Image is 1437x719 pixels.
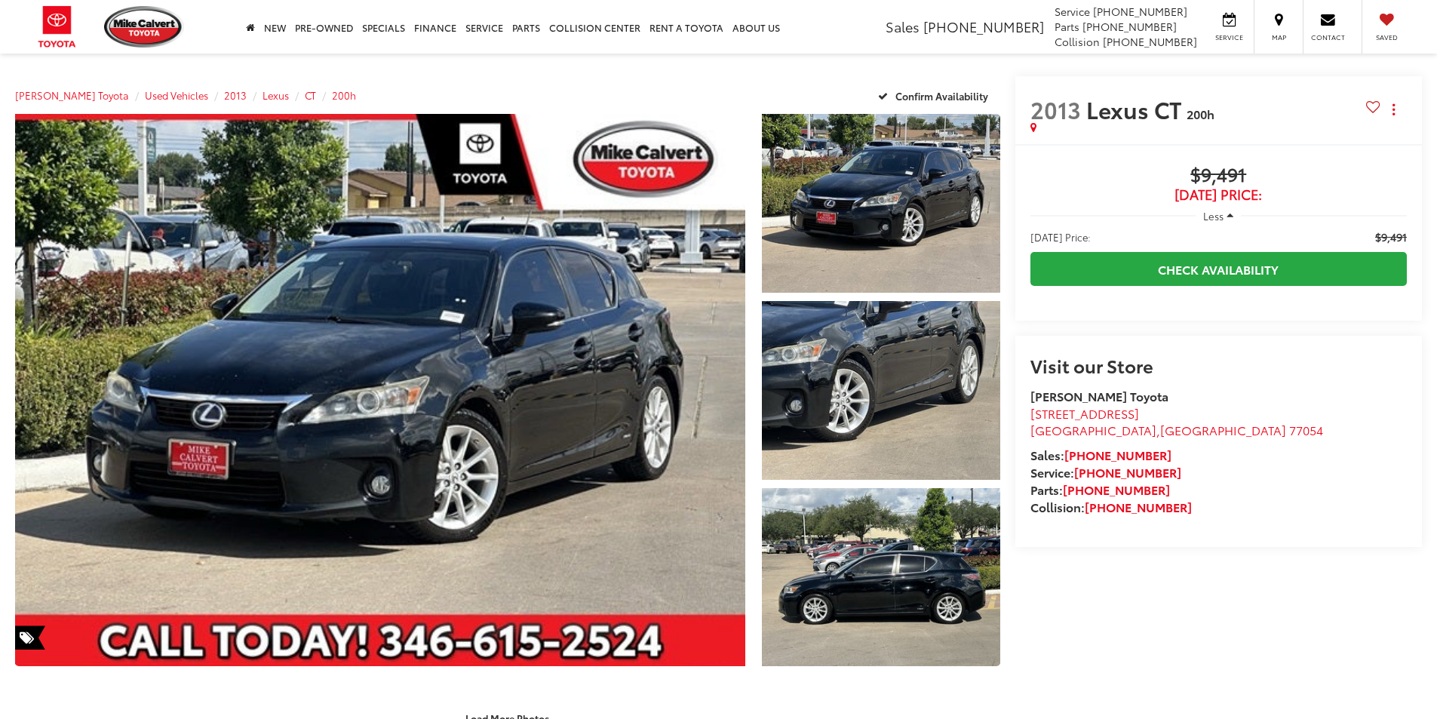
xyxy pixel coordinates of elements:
span: [DATE] Price: [1030,187,1407,202]
img: 2013 Lexus CT 200h [759,486,1002,668]
span: Sales [886,17,920,36]
span: Parts [1055,19,1079,34]
span: Map [1262,32,1295,42]
span: [PHONE_NUMBER] [1103,34,1197,49]
span: 2013 [1030,93,1081,125]
strong: Sales: [1030,446,1171,463]
span: Saved [1370,32,1403,42]
img: 2013 Lexus CT 200h [759,112,1002,294]
span: Lexus CT [1086,93,1187,125]
a: [STREET_ADDRESS] [GEOGRAPHIC_DATA],[GEOGRAPHIC_DATA] 77054 [1030,404,1323,439]
strong: Parts: [1030,481,1170,498]
a: [PHONE_NUMBER] [1074,463,1181,481]
span: , [1030,421,1323,438]
a: Expand Photo 0 [15,114,745,666]
span: Service [1212,32,1246,42]
span: [STREET_ADDRESS] [1030,404,1139,422]
button: Confirm Availability [870,82,1000,109]
span: [PHONE_NUMBER] [1093,4,1187,19]
span: dropdown dots [1392,103,1395,115]
a: [PHONE_NUMBER] [1063,481,1170,498]
span: Collision [1055,34,1100,49]
img: 2013 Lexus CT 200h [8,112,752,669]
a: Check Availability [1030,252,1407,286]
a: 200h [332,88,356,102]
a: Lexus [263,88,289,102]
span: Contact [1311,32,1345,42]
span: [GEOGRAPHIC_DATA] [1160,421,1286,438]
span: [PHONE_NUMBER] [923,17,1044,36]
a: 2013 [224,88,247,102]
span: 77054 [1289,421,1323,438]
span: Confirm Availability [895,89,988,103]
a: [PHONE_NUMBER] [1085,498,1192,515]
span: [DATE] Price: [1030,229,1091,244]
span: 200h [1187,105,1214,122]
a: Expand Photo 3 [762,488,1000,667]
button: Actions [1380,96,1407,122]
a: Expand Photo 1 [762,114,1000,293]
strong: Service: [1030,463,1181,481]
span: $9,491 [1030,164,1407,187]
strong: Collision: [1030,498,1192,515]
img: 2013 Lexus CT 200h [759,300,1002,481]
span: $9,491 [1375,229,1407,244]
span: Less [1203,209,1224,223]
span: [GEOGRAPHIC_DATA] [1030,421,1156,438]
strong: [PERSON_NAME] Toyota [1030,387,1168,404]
a: CT [305,88,316,102]
h2: Visit our Store [1030,355,1407,375]
span: Service [1055,4,1090,19]
a: [PERSON_NAME] Toyota [15,88,129,102]
a: Expand Photo 2 [762,301,1000,480]
a: Used Vehicles [145,88,208,102]
img: Mike Calvert Toyota [104,6,184,48]
span: [PHONE_NUMBER] [1082,19,1177,34]
span: Special [15,625,45,650]
button: Less [1196,202,1241,229]
a: [PHONE_NUMBER] [1064,446,1171,463]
